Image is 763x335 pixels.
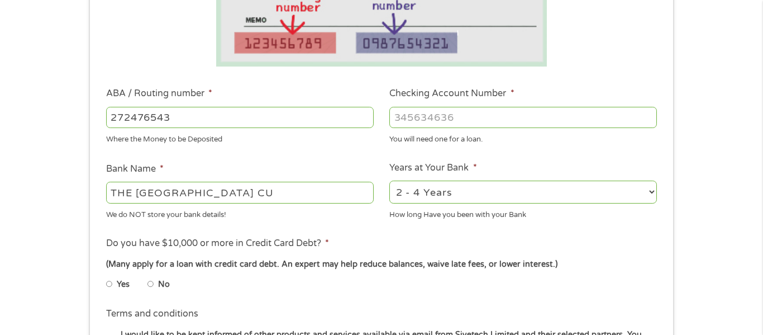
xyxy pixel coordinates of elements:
[106,130,374,145] div: Where the Money to be Deposited
[389,88,514,100] label: Checking Account Number
[389,162,476,174] label: Years at Your Bank
[106,258,657,271] div: (Many apply for a loan with credit card debt. An expert may help reduce balances, waive late fees...
[389,205,657,220] div: How long Have you been with your Bank
[106,163,164,175] label: Bank Name
[117,279,130,291] label: Yes
[106,107,374,128] input: 263177916
[158,279,170,291] label: No
[106,88,212,100] label: ABA / Routing number
[389,130,657,145] div: You will need one for a loan.
[106,308,198,320] label: Terms and conditions
[106,205,374,220] div: We do NOT store your bank details!
[106,238,329,249] label: Do you have $10,000 or more in Credit Card Debt?
[389,107,657,128] input: 345634636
